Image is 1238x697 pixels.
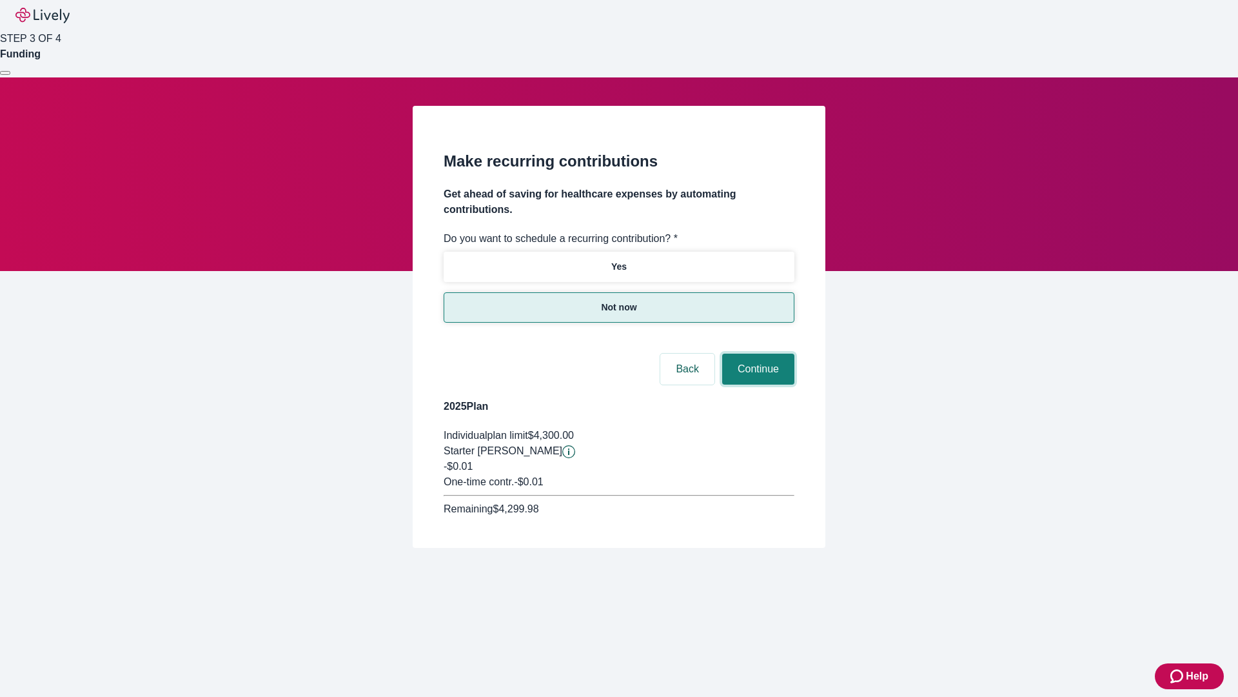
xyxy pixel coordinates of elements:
[611,260,627,274] p: Yes
[444,292,794,323] button: Not now
[444,252,794,282] button: Yes
[444,150,794,173] h2: Make recurring contributions
[444,461,473,472] span: -$0.01
[444,476,514,487] span: One-time contr.
[1155,663,1224,689] button: Zendesk support iconHelp
[562,445,575,458] svg: Starter penny details
[1186,669,1208,684] span: Help
[562,445,575,458] button: Lively will contribute $0.01 to establish your account
[444,231,678,247] label: Do you want to schedule a recurring contribution? *
[444,445,562,456] span: Starter [PERSON_NAME]
[444,503,493,514] span: Remaining
[444,430,528,441] span: Individual plan limit
[15,8,70,23] img: Lively
[514,476,543,487] span: - $0.01
[660,354,714,385] button: Back
[1170,669,1186,684] svg: Zendesk support icon
[601,301,636,314] p: Not now
[528,430,574,441] span: $4,300.00
[444,399,794,414] h4: 2025 Plan
[493,503,538,514] span: $4,299.98
[722,354,794,385] button: Continue
[444,187,794,217] h4: Get ahead of saving for healthcare expenses by automating contributions.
